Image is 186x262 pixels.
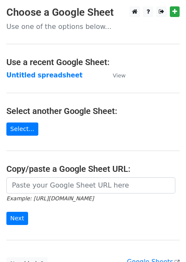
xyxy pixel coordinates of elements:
h4: Use a recent Google Sheet: [6,57,180,67]
p: Use one of the options below... [6,22,180,31]
input: Next [6,212,28,225]
a: Untitled spreadsheet [6,71,83,79]
input: Paste your Google Sheet URL here [6,177,175,194]
h4: Select another Google Sheet: [6,106,180,116]
a: View [104,71,126,79]
a: Select... [6,122,38,136]
small: Example: [URL][DOMAIN_NAME] [6,195,94,202]
h3: Choose a Google Sheet [6,6,180,19]
h4: Copy/paste a Google Sheet URL: [6,164,180,174]
small: View [113,72,126,79]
